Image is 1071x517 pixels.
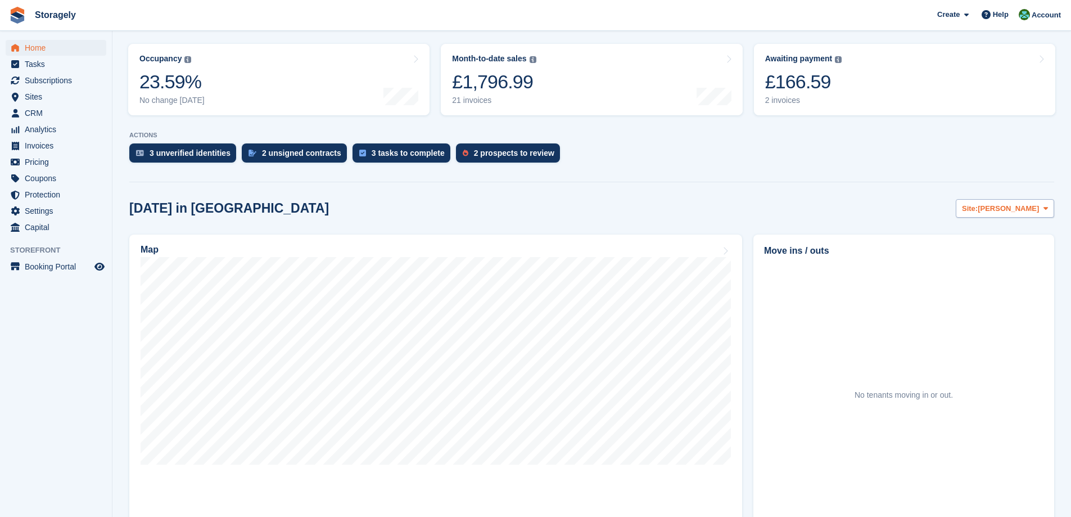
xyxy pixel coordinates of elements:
[6,105,106,121] a: menu
[463,150,468,156] img: prospect-51fa495bee0391a8d652442698ab0144808aea92771e9ea1ae160a38d050c398.svg
[765,70,842,93] div: £166.59
[835,56,842,63] img: icon-info-grey-7440780725fd019a000dd9b08b2336e03edf1995a4989e88bcd33f0948082b44.svg
[128,44,430,115] a: Occupancy 23.59% No change [DATE]
[25,89,92,105] span: Sites
[141,245,159,255] h2: Map
[765,54,833,64] div: Awaiting payment
[150,149,231,158] div: 3 unverified identities
[25,122,92,137] span: Analytics
[359,150,366,156] img: task-75834270c22a3079a89374b754ae025e5fb1db73e45f91037f5363f120a921f8.svg
[25,219,92,235] span: Capital
[765,96,842,105] div: 2 invoices
[978,203,1039,214] span: [PERSON_NAME]
[30,6,80,24] a: Storagely
[25,259,92,275] span: Booking Portal
[6,187,106,203] a: menu
[993,9,1009,20] span: Help
[25,73,92,88] span: Subscriptions
[353,143,456,168] a: 3 tasks to complete
[25,105,92,121] span: CRM
[754,44,1055,115] a: Awaiting payment £166.59 2 invoices
[855,389,953,401] div: No tenants moving in or out.
[25,187,92,203] span: Protection
[136,150,144,156] img: verify_identity-adf6edd0f0f0b5bbfe63781bf79b02c33cf7c696d77639b501bdc392416b5a36.svg
[956,199,1054,218] button: Site: [PERSON_NAME]
[452,96,536,105] div: 21 invoices
[139,96,205,105] div: No change [DATE]
[129,143,242,168] a: 3 unverified identities
[962,203,978,214] span: Site:
[6,203,106,219] a: menu
[139,70,205,93] div: 23.59%
[129,132,1054,139] p: ACTIONS
[129,201,329,216] h2: [DATE] in [GEOGRAPHIC_DATA]
[6,170,106,186] a: menu
[764,244,1043,258] h2: Move ins / outs
[1032,10,1061,21] span: Account
[262,149,341,158] div: 2 unsigned contracts
[25,40,92,56] span: Home
[25,203,92,219] span: Settings
[248,150,256,156] img: contract_signature_icon-13c848040528278c33f63329250d36e43548de30e8caae1d1a13099fd9432cc5.svg
[25,154,92,170] span: Pricing
[441,44,742,115] a: Month-to-date sales £1,796.99 21 invoices
[184,56,191,63] img: icon-info-grey-7440780725fd019a000dd9b08b2336e03edf1995a4989e88bcd33f0948082b44.svg
[93,260,106,273] a: Preview store
[6,219,106,235] a: menu
[6,154,106,170] a: menu
[530,56,536,63] img: icon-info-grey-7440780725fd019a000dd9b08b2336e03edf1995a4989e88bcd33f0948082b44.svg
[937,9,960,20] span: Create
[6,40,106,56] a: menu
[452,54,526,64] div: Month-to-date sales
[25,56,92,72] span: Tasks
[6,73,106,88] a: menu
[456,143,566,168] a: 2 prospects to review
[6,259,106,275] a: menu
[242,143,353,168] a: 2 unsigned contracts
[9,7,26,24] img: stora-icon-8386f47178a22dfd0bd8f6a31ec36ba5ce8667c1dd55bd0f319d3a0aa187defe.svg
[452,70,536,93] div: £1,796.99
[25,170,92,186] span: Coupons
[1019,9,1030,20] img: Notifications
[6,56,106,72] a: menu
[6,89,106,105] a: menu
[139,54,182,64] div: Occupancy
[372,149,445,158] div: 3 tasks to complete
[6,122,106,137] a: menu
[25,138,92,154] span: Invoices
[474,149,554,158] div: 2 prospects to review
[10,245,112,256] span: Storefront
[6,138,106,154] a: menu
